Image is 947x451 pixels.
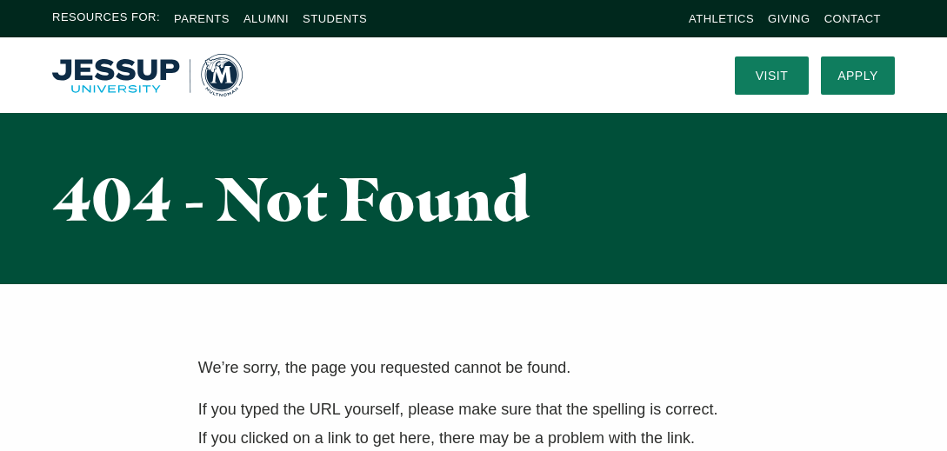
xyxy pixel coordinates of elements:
[303,12,367,25] a: Students
[174,12,230,25] a: Parents
[824,12,881,25] a: Contact
[243,12,289,25] a: Alumni
[735,56,809,95] a: Visit
[198,354,750,381] p: We’re sorry, the page you requested cannot be found.
[52,9,160,29] span: Resources For:
[52,54,243,96] a: Home
[821,56,895,95] a: Apply
[689,12,754,25] a: Athletics
[52,165,604,232] h1: 404 - Not Found
[52,54,243,96] img: Multnomah University Logo
[768,12,810,25] a: Giving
